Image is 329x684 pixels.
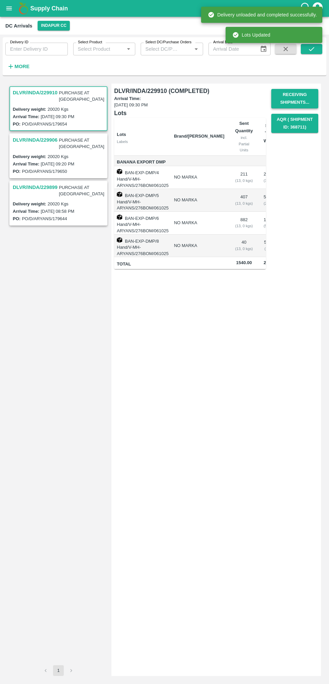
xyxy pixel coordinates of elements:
td: 407 [230,189,258,212]
p: PURCHASE AT [GEOGRAPHIC_DATA] [57,89,106,104]
p: PURCHASE AT [GEOGRAPHIC_DATA] [57,183,106,198]
div: ( 13, 0 kgs) [235,223,253,229]
h3: DLVR/INDA/229906 [13,136,57,144]
td: BAN-EXP-DMP/5 Hand/V-MH-ARYANS/276BOM/061025 [114,189,169,212]
div: Delivery unloaded and completed successfully. [208,9,317,21]
label: [DATE] 08:58 PM [41,209,74,214]
b: Brand/[PERSON_NAME] [174,134,224,139]
h3: DLVR/INDA/229899 [13,183,57,192]
input: Enter Delivery ID [5,43,68,55]
td: BAN-EXP-DMP/8 Hand/V-MH-ARYANS/276BOM/061025 [114,235,169,257]
div: DC Arrivals [5,21,32,30]
img: box [117,237,122,243]
label: 20020 Kgs [48,154,68,159]
strong: More [14,64,30,69]
td: NO MARKA [169,189,230,212]
b: Lots [117,132,126,137]
h6: Lots [114,108,266,118]
span: 1540.00 [235,259,253,267]
div: Kgs [264,145,276,151]
label: PO: [13,169,20,174]
label: Delivery weight: [13,107,46,112]
button: Open [192,45,200,53]
label: [DATE] 09:20 PM [41,161,74,166]
td: 211 [230,166,258,189]
img: box [117,169,122,174]
div: account of current user [312,1,324,15]
td: 5291 kg [258,189,282,212]
img: logo [17,2,30,15]
button: More [5,61,31,72]
label: Select Product [78,40,102,45]
a: Supply Chain [30,4,300,13]
td: 520 kg [258,235,282,257]
button: open drawer [1,1,17,16]
td: BAN-EXP-DMP/4 Hand/V-MH-ARYANS/276BOM/061025 [114,166,169,189]
b: Sent Quantity [235,121,253,133]
td: 40 [230,235,258,257]
input: Select Product [75,45,123,53]
label: Arrival Date [213,40,233,45]
img: box [117,192,122,197]
label: PO: [13,216,20,221]
td: 882 [230,212,258,235]
td: NO MARKA [169,235,230,257]
label: Select DC/Purchase Orders [145,40,191,45]
h3: DLVR/INDA/229910 [13,88,57,97]
button: AQR ( Shipment Id: 368711) [271,114,318,133]
div: ( 13.7 %) [264,178,276,184]
label: 20020 Kgs [48,107,68,112]
nav: pagination navigation [39,665,78,676]
label: PO/D/ARYANS/179644 [22,216,67,221]
img: box [117,214,122,220]
label: 20020 Kgs [48,201,68,206]
td: 2743 kg [258,166,282,189]
label: Delivery weight: [13,201,46,206]
label: PO/D/ARYANS/179650 [22,169,67,174]
input: Arrival Date [208,43,254,55]
label: Arrival Time: [13,209,39,214]
label: Arrival Time: [13,161,39,166]
span: Banana Export DMP [117,158,169,166]
div: ( 13, 0 kgs) [235,178,253,184]
label: PO/D/ARYANS/179654 [22,121,67,127]
label: Delivery weight: [13,154,46,159]
div: ( 13, 0 kgs) [235,246,253,252]
h6: DLVR/INDA/229910 (COMPLETED) [114,86,266,96]
button: Choose date [257,43,270,55]
label: [DATE] 09:30 PM [41,114,74,119]
div: Labels [117,139,169,145]
b: Supply Chain [30,5,68,12]
button: page 1 [53,665,64,676]
div: customer-support [300,2,312,14]
td: NO MARKA [169,166,230,189]
button: Open [124,45,133,53]
label: PO: [13,121,20,127]
b: Sent Total Weight [264,123,278,143]
div: ( 26.43 %) [264,200,276,206]
div: Lots Updated [232,29,270,41]
td: BAN-EXP-DMP/6 Hand/V-MH-ARYANS/276BOM/061025 [114,212,169,235]
label: Delivery ID [10,40,28,45]
label: Arrival Time: [114,96,265,102]
p: PURCHASE AT [GEOGRAPHIC_DATA] [57,136,106,151]
span: Total [117,260,169,268]
label: Arrival Time: [13,114,39,119]
div: incl. Partial Units [235,135,253,153]
div: ( 57.27 %) [264,223,276,229]
div: ( 2.6 %) [264,246,276,252]
span: [DATE] 09:30 PM [114,102,266,108]
button: Receiving Shipments... [271,89,318,108]
input: Select DC/Purchase Orders [143,45,181,53]
td: NO MARKA [169,212,230,235]
td: 11466 kg [258,212,282,235]
span: 20020.00 Kg [264,260,288,265]
button: Select DC [38,21,70,31]
div: ( 13, 0 kgs) [235,200,253,206]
